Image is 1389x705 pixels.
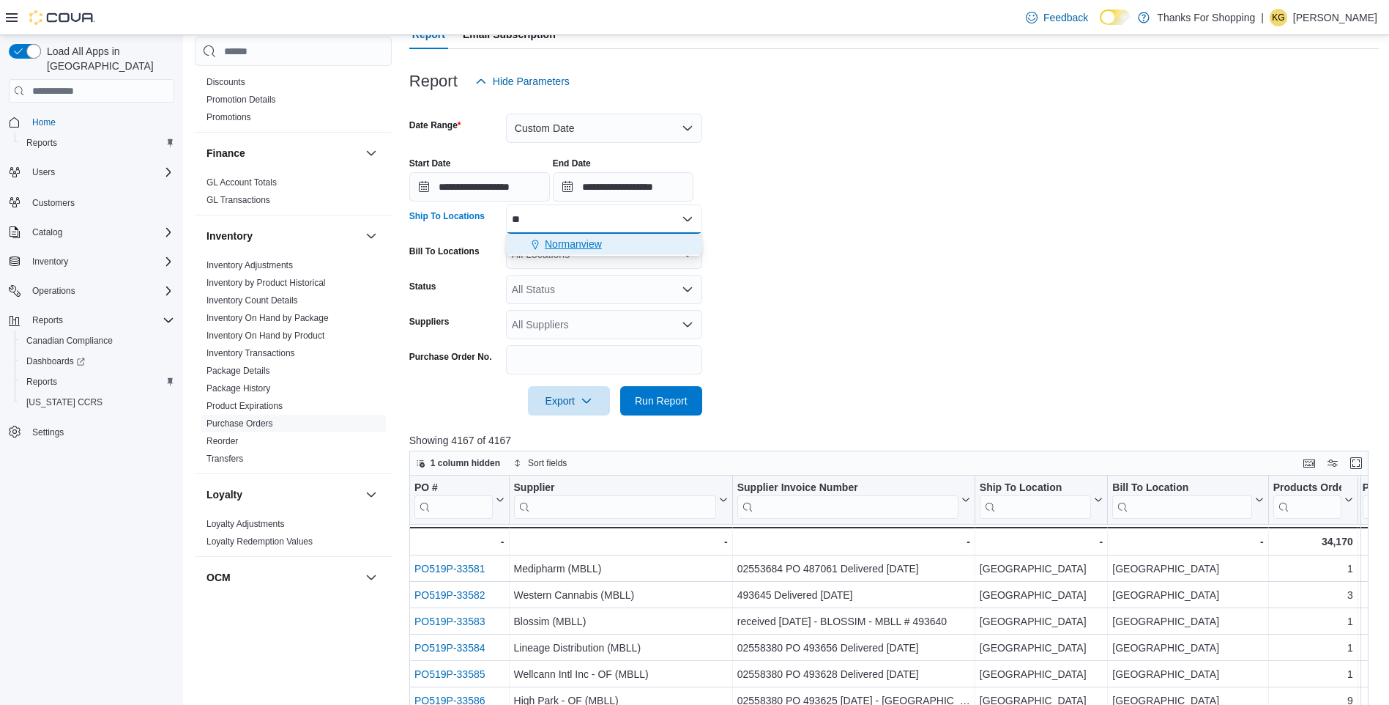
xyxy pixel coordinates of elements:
a: Dashboards [21,352,91,370]
label: Date Range [409,119,461,131]
div: [GEOGRAPHIC_DATA] [980,613,1103,630]
button: Catalog [26,224,68,241]
a: Discounts [206,77,245,87]
a: Inventory On Hand by Package [206,313,329,323]
a: Inventory Transactions [206,348,295,358]
h3: OCM [206,570,231,585]
span: Users [32,166,55,178]
button: Inventory [362,227,380,245]
button: Sort fields [507,454,573,472]
span: Package History [206,383,270,394]
div: 493645 Delivered [DATE] [737,586,970,604]
span: Loyalty Adjustments [206,518,285,530]
a: [US_STATE] CCRS [21,394,108,411]
button: Home [3,111,180,133]
button: Customers [3,191,180,213]
div: 1 [1273,613,1353,630]
a: PO519P-33581 [414,563,485,575]
button: Close list of options [682,213,693,225]
div: Lineage Distribution (MBLL) [513,639,727,657]
div: Supplier Invoice Number [737,481,958,519]
a: Package History [206,383,270,394]
button: 1 column hidden [410,454,506,472]
div: Products Ordered [1273,481,1341,495]
span: Normanview [545,237,602,251]
div: Bill To Location [1112,481,1251,519]
div: Supplier [513,481,715,495]
a: Reorder [206,436,238,446]
div: Karlee Gendreau [1270,9,1287,26]
span: Hide Parameters [493,74,570,89]
a: Product Expirations [206,401,283,411]
label: Suppliers [409,316,450,328]
button: Custom Date [506,114,702,143]
button: Export [528,386,610,416]
button: Finance [206,146,360,160]
button: OCM [362,569,380,586]
button: Reports [15,133,180,153]
a: Inventory by Product Historical [206,278,326,288]
button: Reports [3,310,180,331]
span: Operations [26,282,174,300]
span: GL Account Totals [206,177,277,188]
div: Inventory [195,256,392,473]
span: Customers [32,197,75,209]
button: Inventory [26,253,74,270]
input: Dark Mode [1100,10,1131,25]
div: [GEOGRAPHIC_DATA] [1112,560,1263,577]
button: Supplier Invoice Number [737,481,970,519]
div: [GEOGRAPHIC_DATA] [1112,639,1263,657]
button: Open list of options [682,284,693,295]
label: Start Date [409,158,451,169]
img: Cova [29,10,95,25]
h3: Report [409,73,458,90]
button: Catalog [3,222,180,243]
div: Western Cannabis (MBLL) [513,586,727,604]
button: Bill To Location [1112,481,1263,519]
div: [GEOGRAPHIC_DATA] [980,639,1103,657]
div: - [980,533,1103,550]
a: Settings [26,424,70,441]
a: Loyalty Redemption Values [206,536,313,547]
span: Load All Apps in [GEOGRAPHIC_DATA] [41,44,174,73]
span: Inventory On Hand by Product [206,330,324,342]
span: Reorder [206,435,238,447]
span: Dashboards [21,352,174,370]
span: Canadian Compliance [26,335,113,347]
div: Loyalty [195,515,392,556]
span: Feedback [1043,10,1088,25]
span: Export [537,386,601,416]
div: PO # URL [414,481,493,519]
button: [US_STATE] CCRS [15,392,180,413]
span: KG [1272,9,1284,26]
div: [GEOGRAPHIC_DATA] [1112,665,1263,683]
button: Operations [3,281,180,301]
p: [PERSON_NAME] [1293,9,1377,26]
div: Wellcann Intl Inc - OF (MBLL) [513,665,727,683]
button: Finance [362,144,380,162]
label: Bill To Locations [409,246,480,257]
span: 1 column hidden [431,457,500,469]
a: PO519P-33582 [414,589,485,601]
span: Product Expirations [206,400,283,412]
span: Settings [26,423,174,441]
a: Inventory Count Details [206,295,298,306]
button: Reports [26,311,69,329]
span: Inventory Transactions [206,347,295,359]
div: 02558380 PO 493628 Delivered [DATE] [737,665,970,683]
button: Loyalty [362,486,380,503]
span: Washington CCRS [21,394,174,411]
span: Inventory [32,256,68,267]
span: Reports [26,376,57,388]
button: Settings [3,421,180,443]
span: [US_STATE] CCRS [26,396,103,408]
div: Choose from the following options [506,234,702,255]
button: Hide Parameters [469,67,576,96]
span: Purchase Orders [206,418,273,429]
span: Home [32,117,56,128]
div: Blossim (MBLL) [513,613,727,630]
a: Transfers [206,454,243,464]
div: PO # [414,481,493,495]
a: PO519P-33584 [414,642,485,654]
span: Promotions [206,111,251,123]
